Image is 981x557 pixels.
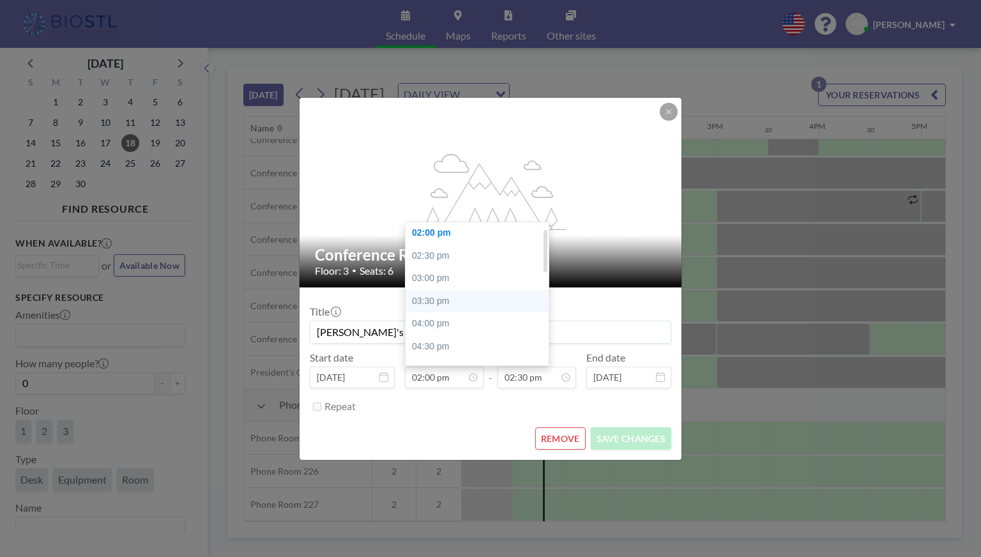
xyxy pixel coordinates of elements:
span: - [489,356,492,384]
div: 05:00 pm [406,358,555,381]
label: Title [310,305,340,318]
span: Floor: 3 [315,264,349,277]
div: 04:30 pm [406,335,555,358]
div: 04:00 pm [406,312,555,335]
h2: Conference Room 327 [315,245,667,264]
div: 03:30 pm [406,290,555,313]
label: Repeat [324,400,356,413]
span: • [352,266,356,275]
span: Seats: 6 [360,264,393,277]
div: 02:30 pm [406,245,555,268]
label: End date [586,351,625,364]
input: (No title) [310,321,671,343]
button: SAVE CHANGES [591,427,671,450]
g: flex-grow: 1.2; [416,153,567,229]
div: 02:00 pm [406,222,555,245]
button: REMOVE [535,427,586,450]
div: 03:00 pm [406,267,555,290]
label: Start date [310,351,353,364]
